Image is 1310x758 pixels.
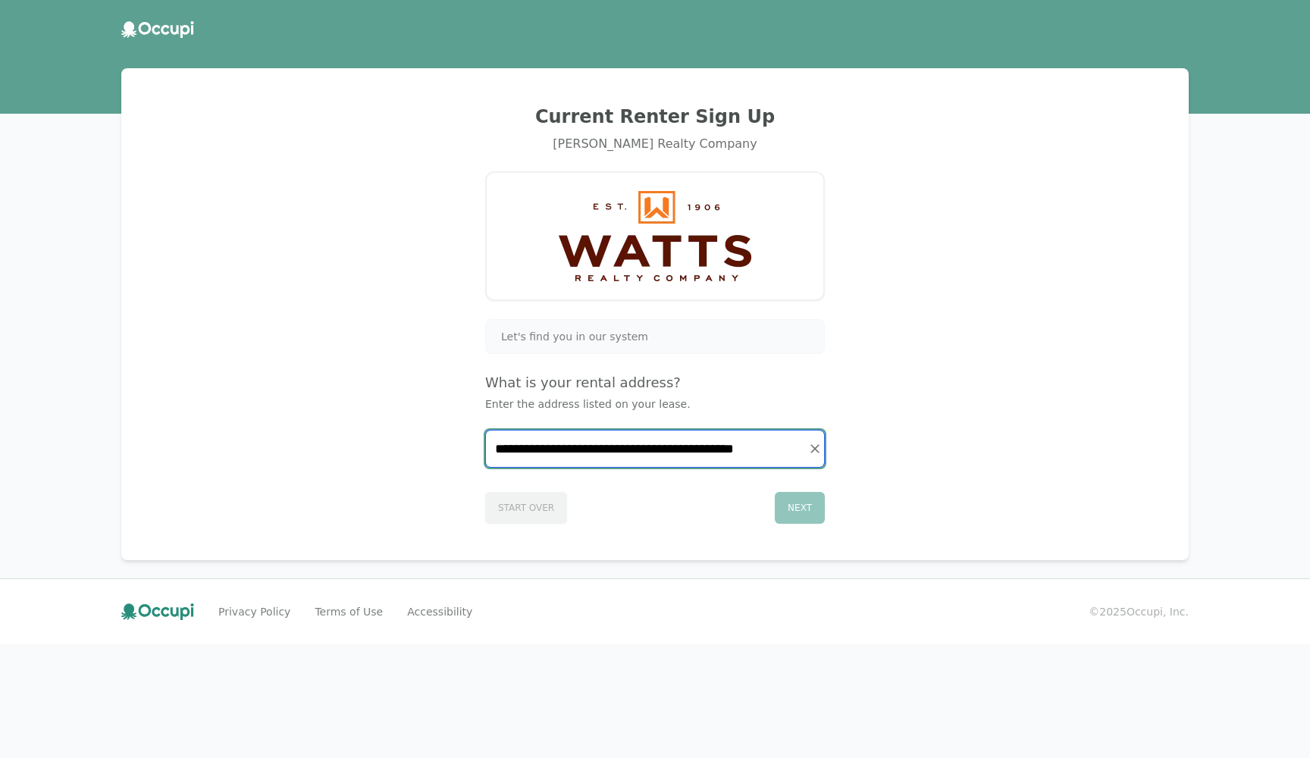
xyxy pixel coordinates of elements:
h4: What is your rental address? [485,372,825,393]
img: Watts Realty [559,191,751,281]
p: Enter the address listed on your lease. [485,396,825,412]
a: Accessibility [407,604,472,619]
span: Let's find you in our system [501,329,648,344]
a: Privacy Policy [218,604,290,619]
h2: Current Renter Sign Up [139,105,1171,129]
div: [PERSON_NAME] Realty Company [139,135,1171,153]
button: Clear [804,438,826,459]
a: Terms of Use [315,604,383,619]
small: © 2025 Occupi, Inc. [1089,604,1189,619]
input: Start typing... [486,431,824,467]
